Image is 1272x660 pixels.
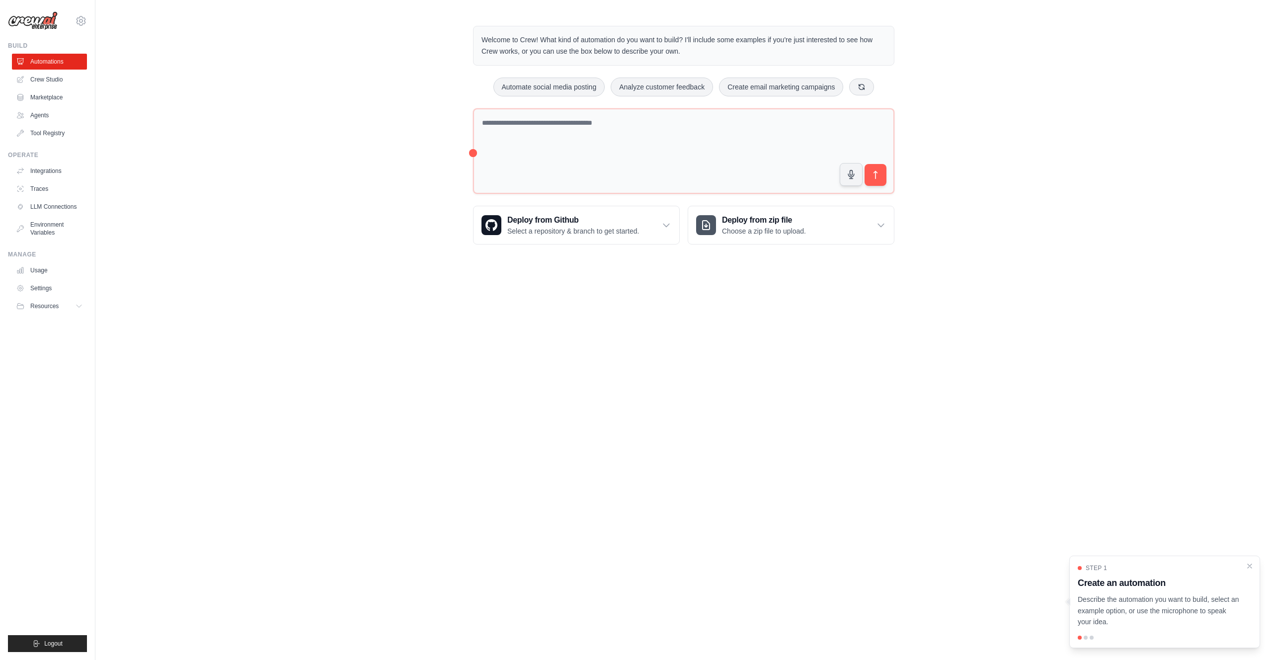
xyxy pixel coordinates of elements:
span: Logout [44,640,63,648]
a: Agents [12,107,87,123]
a: Usage [12,262,87,278]
button: Logout [8,635,87,652]
a: Automations [12,54,87,70]
h3: Deploy from zip file [722,214,806,226]
a: Environment Variables [12,217,87,241]
button: Analyze customer feedback [611,78,713,96]
h3: Create an automation [1078,576,1240,590]
a: Crew Studio [12,72,87,87]
button: Create email marketing campaigns [719,78,843,96]
img: Logo [8,11,58,30]
p: Select a repository & branch to get started. [507,226,639,236]
button: Automate social media posting [493,78,605,96]
a: LLM Connections [12,199,87,215]
p: Choose a zip file to upload. [722,226,806,236]
a: Settings [12,280,87,296]
span: Resources [30,302,59,310]
button: Close walkthrough [1246,562,1254,570]
a: Traces [12,181,87,197]
iframe: Chat Widget [1222,612,1272,660]
a: Tool Registry [12,125,87,141]
p: Describe the automation you want to build, select an example option, or use the microphone to spe... [1078,594,1240,628]
p: Welcome to Crew! What kind of automation do you want to build? I'll include some examples if you'... [481,34,886,57]
a: Integrations [12,163,87,179]
button: Resources [12,298,87,314]
h3: Deploy from Github [507,214,639,226]
div: Build [8,42,87,50]
div: Manage [8,250,87,258]
a: Marketplace [12,89,87,105]
div: Operate [8,151,87,159]
span: Step 1 [1086,564,1107,572]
